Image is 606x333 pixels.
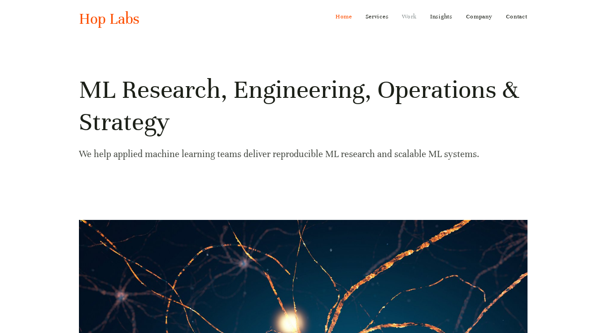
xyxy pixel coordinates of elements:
[402,9,417,24] a: Work
[506,9,528,24] a: Contact
[79,74,528,138] h1: ML Research, Engineering, Operations & Strategy
[79,146,528,162] p: We help applied machine learning teams deliver reproducible ML research and scalable ML systems.
[336,9,352,24] a: Home
[366,9,389,24] a: Services
[79,9,140,28] a: Hop Labs
[430,9,453,24] a: Insights
[466,9,493,24] a: Company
